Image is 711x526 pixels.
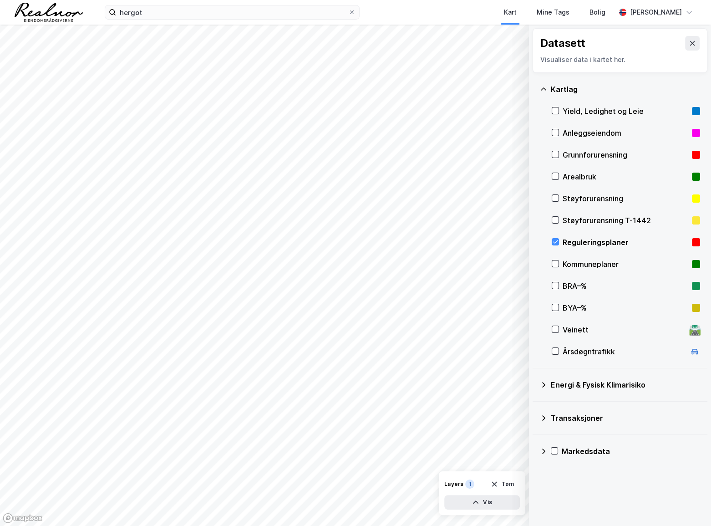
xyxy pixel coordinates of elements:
iframe: Chat Widget [665,482,711,526]
input: Søk på adresse, matrikkel, gårdeiere, leietakere eller personer [116,5,348,19]
a: Mapbox homepage [3,513,43,523]
div: Mine Tags [537,7,569,18]
div: Arealbruk [563,171,688,182]
div: Transaksjoner [551,413,700,424]
div: 🛣️ [689,324,701,336]
div: BYA–% [563,302,688,313]
div: Kommuneplaner [563,259,688,270]
div: Årsdøgntrafikk [563,346,686,357]
div: Veinett [563,324,686,335]
div: Grunnforurensning [563,149,688,160]
div: Kartlag [551,84,700,95]
div: Kontrollprogram for chat [665,482,711,526]
button: Vis [444,495,520,510]
div: Datasett [540,36,585,51]
div: Markedsdata [562,446,700,457]
div: Bolig [589,7,605,18]
div: Kart [504,7,517,18]
div: Anleggseiendom [563,128,688,138]
div: BRA–% [563,281,688,291]
div: Energi & Fysisk Klimarisiko [551,379,700,390]
div: Støyforurensning [563,193,688,204]
button: Tøm [485,477,520,491]
div: Layers [444,480,463,488]
div: 1 [465,480,474,489]
div: Yield, Ledighet og Leie [563,106,688,117]
div: Støyforurensning T-1442 [563,215,688,226]
div: Visualiser data i kartet her. [540,54,700,65]
div: [PERSON_NAME] [630,7,682,18]
div: Reguleringsplaner [563,237,688,248]
img: realnor-logo.934646d98de889bb5806.png [15,3,83,22]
